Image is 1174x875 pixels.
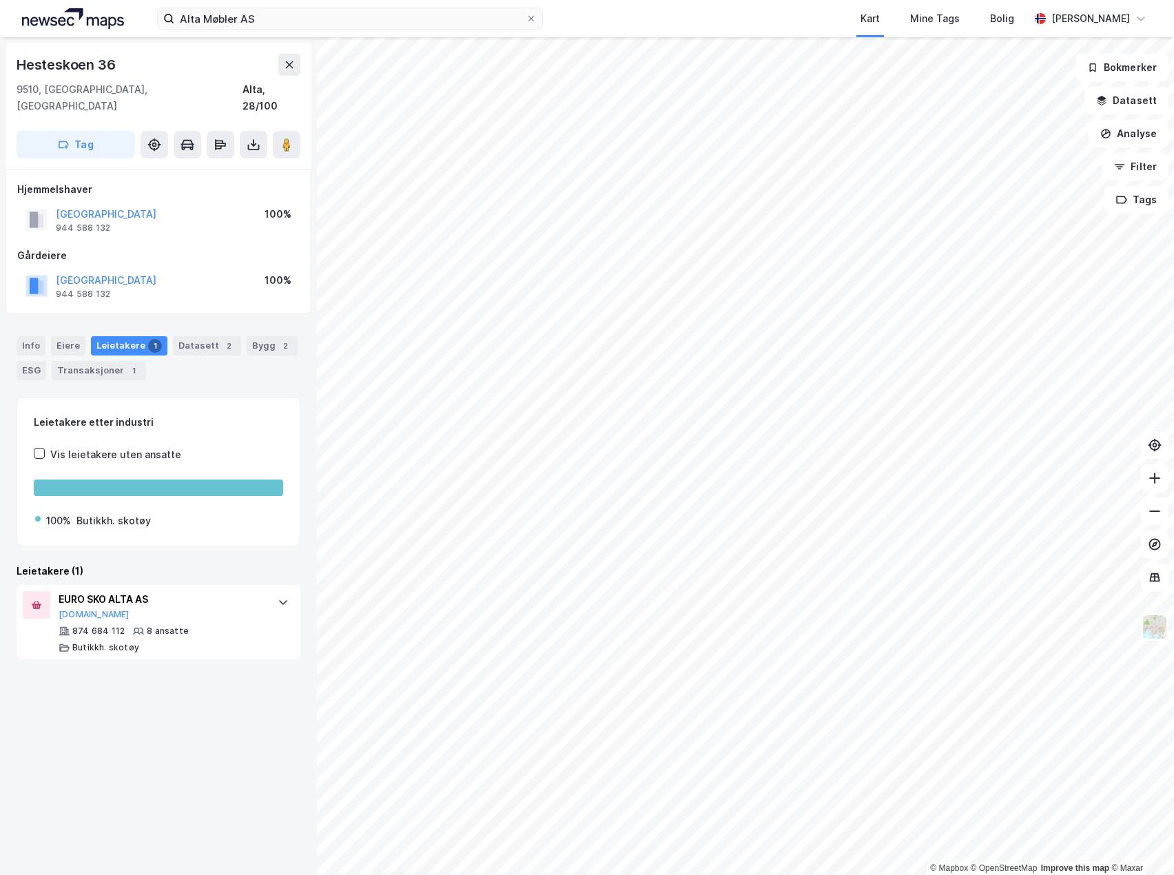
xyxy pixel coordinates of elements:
[147,626,189,637] div: 8 ansatte
[50,446,181,463] div: Vis leietakere uten ansatte
[174,8,526,29] input: Søk på adresse, matrikkel, gårdeiere, leietakere eller personer
[72,642,139,653] div: Butikkh. skotøy
[930,863,968,873] a: Mapbox
[59,591,264,608] div: EURO SKO ALTA AS
[91,336,167,356] div: Leietakere
[1142,614,1168,640] img: Z
[17,361,46,380] div: ESG
[51,336,85,356] div: Eiere
[1089,120,1168,147] button: Analyse
[59,609,130,620] button: [DOMAIN_NAME]
[1084,87,1168,114] button: Datasett
[1102,153,1168,181] button: Filter
[17,336,45,356] div: Info
[243,81,300,114] div: Alta, 28/100
[222,339,236,353] div: 2
[990,10,1014,27] div: Bolig
[1075,54,1168,81] button: Bokmerker
[971,863,1038,873] a: OpenStreetMap
[861,10,880,27] div: Kart
[56,223,110,234] div: 944 588 132
[173,336,241,356] div: Datasett
[17,181,300,198] div: Hjemmelshaver
[278,339,292,353] div: 2
[72,626,125,637] div: 874 684 112
[247,336,298,356] div: Bygg
[17,54,118,76] div: Hesteskoen 36
[265,272,291,289] div: 100%
[52,361,146,380] div: Transaksjoner
[148,339,162,353] div: 1
[1105,809,1174,875] div: Kontrollprogram for chat
[17,81,243,114] div: 9510, [GEOGRAPHIC_DATA], [GEOGRAPHIC_DATA]
[46,513,71,529] div: 100%
[1041,863,1109,873] a: Improve this map
[1051,10,1130,27] div: [PERSON_NAME]
[76,513,151,529] div: Butikkh. skotøy
[34,414,283,431] div: Leietakere etter industri
[56,289,110,300] div: 944 588 132
[1104,186,1168,214] button: Tags
[17,247,300,264] div: Gårdeiere
[127,364,141,378] div: 1
[22,8,124,29] img: logo.a4113a55bc3d86da70a041830d287a7e.svg
[17,131,135,158] button: Tag
[1105,809,1174,875] iframe: Chat Widget
[17,563,300,579] div: Leietakere (1)
[910,10,960,27] div: Mine Tags
[265,206,291,223] div: 100%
